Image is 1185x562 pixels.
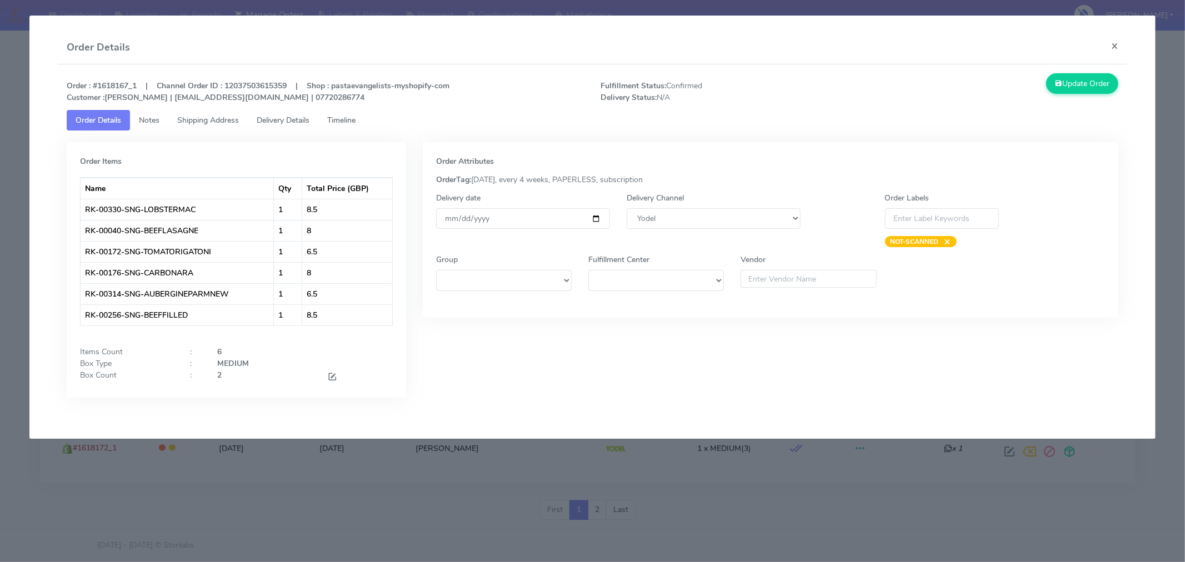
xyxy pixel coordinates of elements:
[302,241,392,262] td: 6.5
[327,115,356,126] span: Timeline
[81,304,274,325] td: RK-00256-SNG-BEEFFILLED
[627,192,684,204] label: Delivery Channel
[885,192,929,204] label: Order Labels
[302,199,392,220] td: 8.5
[302,178,392,199] th: Total Price (GBP)
[302,283,392,304] td: 6.5
[274,178,302,199] th: Qty
[302,304,392,325] td: 8.5
[939,236,951,247] span: ×
[81,241,274,262] td: RK-00172-SNG-TOMATORIGATONI
[601,81,666,91] strong: Fulfillment Status:
[67,81,449,103] strong: Order : #1618167_1 | Channel Order ID : 12037503615359 | Shop : pastaevangelists-myshopify-com [P...
[81,262,274,283] td: RK-00176-SNG-CARBONARA
[885,208,999,229] input: Enter Label Keywords
[72,358,182,369] div: Box Type
[274,241,302,262] td: 1
[81,178,274,199] th: Name
[302,220,392,241] td: 8
[67,40,130,55] h4: Order Details
[592,80,859,103] span: Confirmed N/A
[139,115,159,126] span: Notes
[81,199,274,220] td: RK-00330-SNG-LOBSTERMAC
[1046,73,1118,94] button: Update Order
[741,270,876,288] input: Enter Vendor Name
[274,283,302,304] td: 1
[81,220,274,241] td: RK-00040-SNG-BEEFLASAGNE
[274,220,302,241] td: 1
[72,346,182,358] div: Items Count
[80,156,122,167] strong: Order Items
[182,358,209,369] div: :
[436,254,458,265] label: Group
[76,115,121,126] span: Order Details
[217,358,249,369] strong: MEDIUM
[67,92,104,103] strong: Customer :
[302,262,392,283] td: 8
[274,262,302,283] td: 1
[81,283,274,304] td: RK-00314-SNG-AUBERGINEPARMNEW
[274,304,302,325] td: 1
[182,369,209,384] div: :
[1102,31,1127,61] button: Close
[72,369,182,384] div: Box Count
[182,346,209,358] div: :
[177,115,239,126] span: Shipping Address
[436,174,471,185] strong: OrderTag:
[257,115,309,126] span: Delivery Details
[428,174,1113,185] div: [DATE], every 4 weeks, PAPERLESS, subscription
[217,347,222,357] strong: 6
[217,370,222,380] strong: 2
[67,110,1118,131] ul: Tabs
[436,192,481,204] label: Delivery date
[436,156,494,167] strong: Order Attributes
[601,92,657,103] strong: Delivery Status:
[588,254,649,265] label: Fulfillment Center
[891,237,939,246] strong: NOT-SCANNED
[741,254,766,265] label: Vendor
[274,199,302,220] td: 1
